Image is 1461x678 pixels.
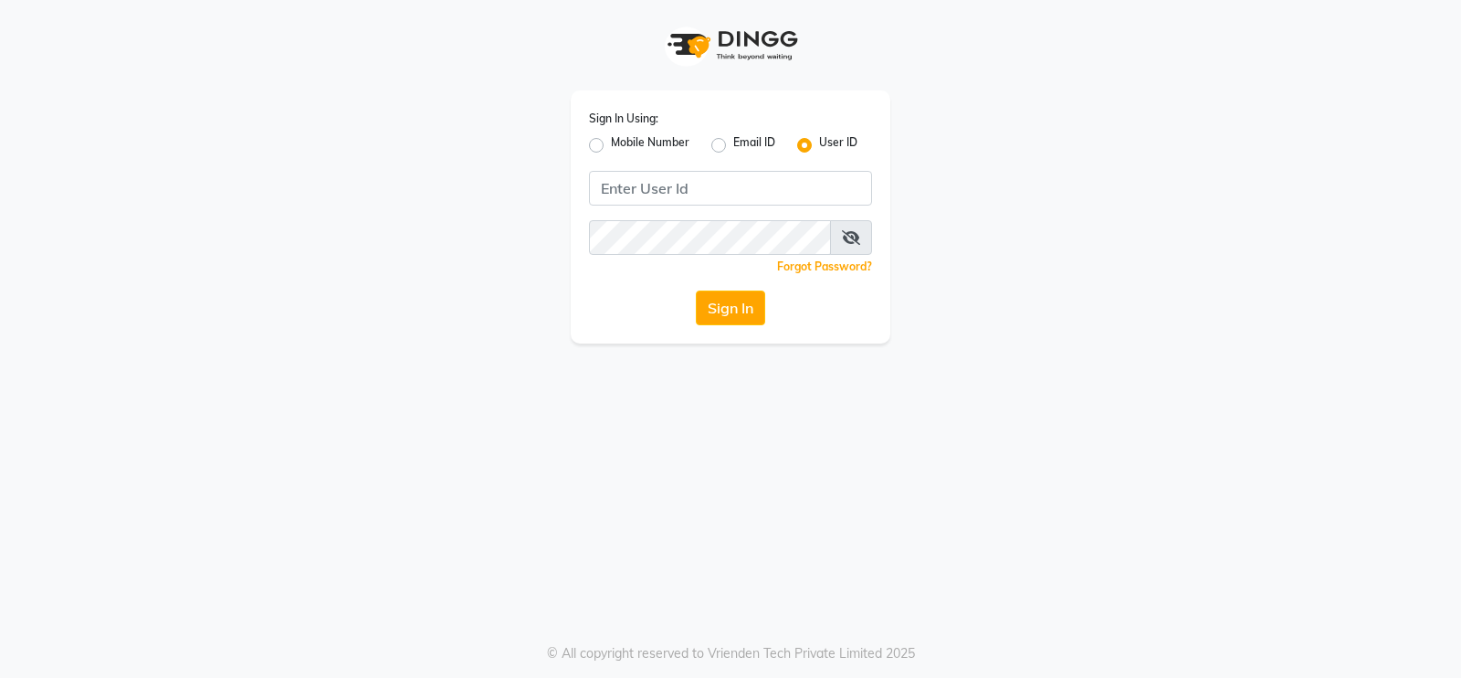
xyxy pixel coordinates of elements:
[733,134,775,156] label: Email ID
[611,134,689,156] label: Mobile Number
[819,134,857,156] label: User ID
[589,220,831,255] input: Username
[589,171,872,206] input: Username
[657,18,804,72] img: logo1.svg
[696,291,765,325] button: Sign In
[589,111,658,127] label: Sign In Using:
[777,260,872,273] a: Forgot Password?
